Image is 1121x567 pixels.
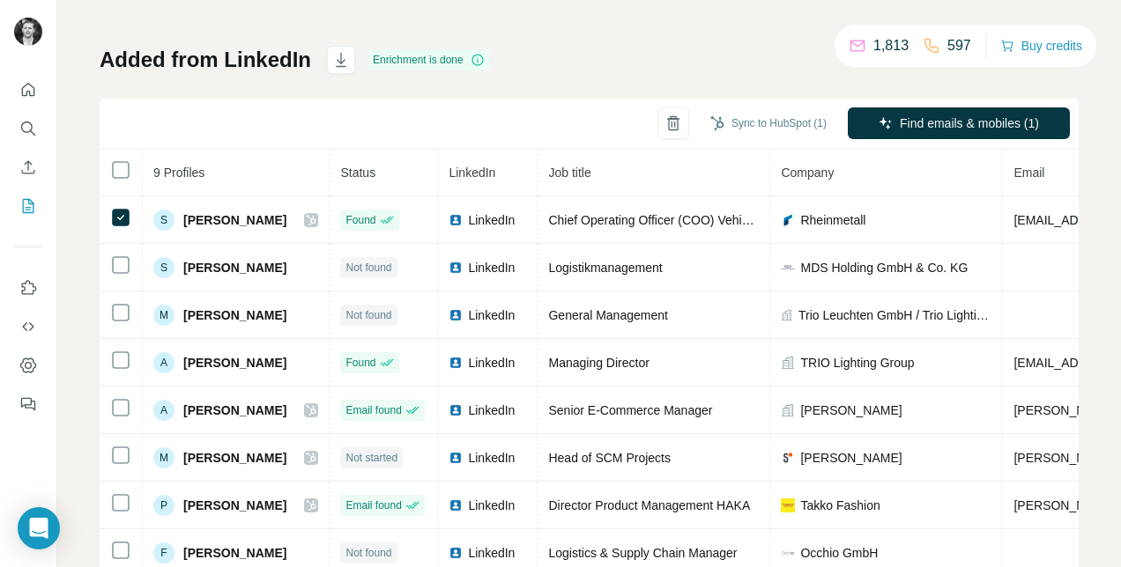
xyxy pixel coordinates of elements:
[183,354,286,372] span: [PERSON_NAME]
[345,402,401,418] span: Email found
[14,113,42,144] button: Search
[548,498,750,512] span: Director Product Management HAKA
[183,306,286,324] span: [PERSON_NAME]
[14,74,42,106] button: Quick start
[468,544,515,562] span: LinkedIn
[153,166,204,180] span: 9 Profiles
[345,545,391,561] span: Not found
[781,213,795,227] img: company-logo
[14,151,42,183] button: Enrich CSV
[449,403,463,417] img: LinkedIn logo
[14,350,42,381] button: Dashboard
[548,213,980,227] span: Chief Operating Officer (COO) Vehicle System Division at Rheinmetall Defence
[548,166,590,180] span: Job title
[781,498,795,512] img: company-logo
[900,114,1039,132] span: Find emails & mobiles (1)
[548,356,649,370] span: Managing Director
[183,544,286,562] span: [PERSON_NAME]
[183,211,286,229] span: [PERSON_NAME]
[781,261,795,275] img: company-logo
[345,355,375,371] span: Found
[468,401,515,419] span: LinkedIn
[449,451,463,465] img: LinkedIn logo
[18,507,60,549] div: Open Intercom Messenger
[153,352,174,373] div: A
[153,495,174,516] div: P
[800,401,902,419] span: [PERSON_NAME]
[548,403,712,417] span: Senior E-Commerce Manager
[548,261,662,275] span: Logistikmanagement
[1000,33,1082,58] button: Buy credits
[153,400,174,421] div: A
[183,449,286,467] span: [PERSON_NAME]
[468,259,515,276] span: LinkedIn
[153,210,174,231] div: S
[449,498,463,512] img: LinkedIn logo
[781,546,795,560] img: company-logo
[345,260,391,276] span: Not found
[14,311,42,342] button: Use Surfe API
[345,497,401,513] span: Email found
[781,451,795,465] img: company-logo
[14,190,42,222] button: My lists
[1013,166,1044,180] span: Email
[449,308,463,322] img: LinkedIn logo
[153,305,174,326] div: M
[449,261,463,275] img: LinkedIn logo
[340,166,375,180] span: Status
[798,306,992,324] span: Trio Leuchten GmbH / Trio Lighting Group
[873,35,909,56] p: 1,813
[800,544,878,562] span: Occhio GmbH
[468,211,515,229] span: LinkedIn
[345,212,375,228] span: Found
[800,449,902,467] span: [PERSON_NAME]
[468,449,515,467] span: LinkedIn
[800,211,865,229] span: Rheinmetall
[345,307,391,323] span: Not found
[449,546,463,560] img: LinkedIn logo
[449,356,463,370] img: LinkedIn logo
[468,306,515,324] span: LinkedIn
[947,35,971,56] p: 597
[183,401,286,419] span: [PERSON_NAME]
[468,354,515,372] span: LinkedIn
[548,308,667,322] span: General Management
[183,259,286,276] span: [PERSON_NAME]
[153,542,174,563] div: F
[345,450,397,466] span: Not started
[100,46,311,74] h1: Added from LinkedIn
[800,354,914,372] span: TRIO Lighting Group
[153,257,174,278] div: S
[781,166,834,180] span: Company
[367,49,490,70] div: Enrichment is done
[698,110,839,136] button: Sync to HubSpot (1)
[449,166,495,180] span: LinkedIn
[800,497,880,514] span: Takko Fashion
[14,388,42,420] button: Feedback
[153,447,174,468] div: M
[848,107,1070,139] button: Find emails & mobiles (1)
[548,546,737,560] span: Logistics & Supply Chain Manager
[548,451,671,465] span: Head of SCM Projects
[800,259,968,276] span: MDS Holding GmbH & Co. KG
[14,272,42,304] button: Use Surfe on LinkedIn
[468,497,515,514] span: LinkedIn
[183,497,286,514] span: [PERSON_NAME]
[14,18,42,46] img: Avatar
[449,213,463,227] img: LinkedIn logo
